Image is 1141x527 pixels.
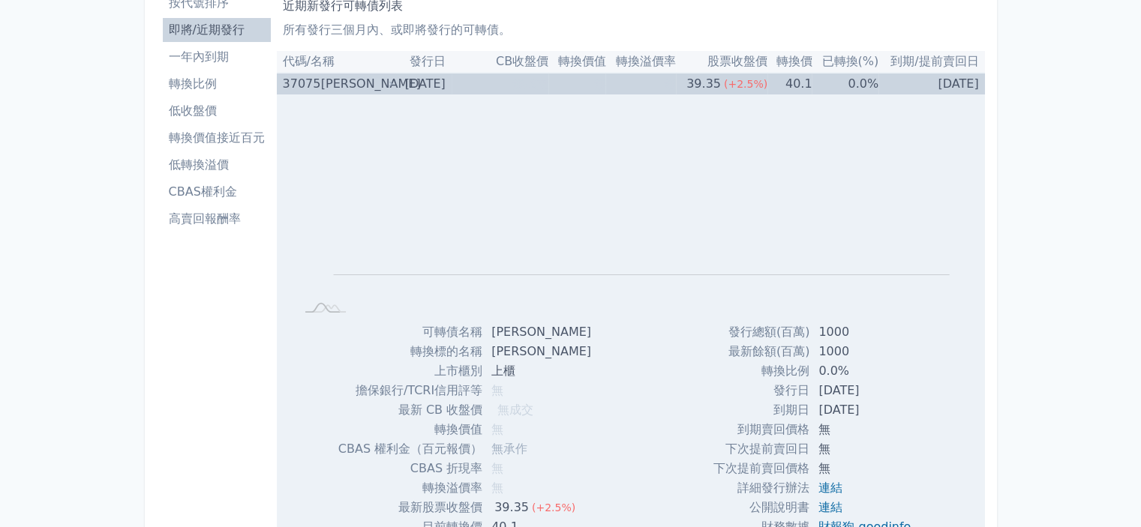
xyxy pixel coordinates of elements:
span: (+2.5%) [724,78,767,90]
td: 1000 [809,342,923,361]
a: CBAS權利金 [163,180,271,204]
td: 下次提前賣回價格 [713,459,809,478]
g: Chart [320,117,950,296]
td: 擔保銀行/TCRI信用評等 [338,381,482,400]
li: 低收盤價 [163,102,271,120]
li: 一年內到期 [163,48,271,66]
td: 0.0% [809,361,923,381]
li: 低轉換溢價 [163,156,271,174]
td: [PERSON_NAME] [482,342,603,361]
td: 下次提前賣回日 [713,439,809,459]
span: 無 [593,76,605,91]
td: CBAS 權利金（百元報價） [338,439,482,459]
a: 轉換價值接近百元 [163,126,271,150]
td: [DATE] [395,73,451,94]
a: 高賣回報酬率 [163,207,271,231]
td: 最新 CB 收盤價 [338,400,482,420]
th: 到期/提前賣回日 [878,51,984,73]
td: [DATE] [809,400,923,420]
p: 所有發行三個月內、或即將發行的可轉債。 [283,21,979,39]
span: 無 [491,481,503,495]
div: [PERSON_NAME] [321,73,390,94]
td: CBAS 折現率 [338,459,482,478]
td: [DATE] [878,73,984,94]
th: 發行日 [395,51,451,73]
td: 上市櫃別 [338,361,482,381]
td: 轉換溢價率 [338,478,482,498]
span: (+2.5%) [532,502,575,514]
th: CB收盤價 [452,51,548,73]
span: 無成交 [497,403,533,417]
td: 最新餘額(百萬) [713,342,809,361]
td: [DATE] [809,381,923,400]
div: 37075 [283,73,317,94]
th: 已轉換(%) [812,51,878,73]
td: 到期日 [713,400,809,420]
div: 39.35 [683,73,724,94]
li: 即將/近期發行 [163,21,271,39]
td: 轉換比例 [713,361,809,381]
td: 公開說明書 [713,498,809,517]
a: 即將/近期發行 [163,18,271,42]
a: 一年內到期 [163,45,271,69]
li: 高賣回報酬率 [163,210,271,228]
td: 轉換標的名稱 [338,342,482,361]
td: 40.1 [767,73,812,94]
td: 1000 [809,322,923,342]
li: CBAS權利金 [163,183,271,201]
td: 無 [809,420,923,439]
span: 無 [491,383,503,397]
a: 連結 [818,481,842,495]
li: 轉換比例 [163,75,271,93]
td: 發行總額(百萬) [713,322,809,342]
li: 轉換價值接近百元 [163,129,271,147]
td: 上櫃 [482,361,603,381]
th: 股票收盤價 [676,51,767,73]
td: 0.0% [812,73,878,94]
td: 轉換價值 [338,420,482,439]
th: 轉換價 [767,51,812,73]
a: 低轉換溢價 [163,153,271,177]
th: 代碼/名稱 [277,51,396,73]
td: 最新股票收盤價 [338,498,482,517]
td: 詳細發行辦法 [713,478,809,498]
span: 無承作 [491,442,527,456]
span: 無成交 [512,76,548,91]
th: 轉換價值 [548,51,605,73]
td: 無 [809,459,923,478]
div: 39.35 [491,498,532,517]
th: 轉換溢價率 [605,51,675,73]
td: [PERSON_NAME] [482,322,603,342]
span: 無 [664,76,676,91]
a: 轉換比例 [163,72,271,96]
span: 無 [491,461,503,475]
a: 連結 [818,500,842,514]
td: 無 [809,439,923,459]
td: 可轉債名稱 [338,322,482,342]
td: 發行日 [713,381,809,400]
a: 低收盤價 [163,99,271,123]
span: 無 [491,422,503,436]
td: 到期賣回價格 [713,420,809,439]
